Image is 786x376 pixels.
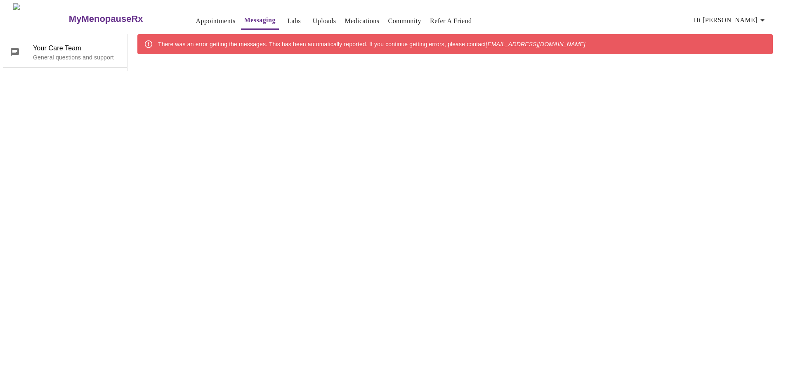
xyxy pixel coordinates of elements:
[3,38,127,67] div: Your Care TeamGeneral questions and support
[691,12,771,28] button: Hi [PERSON_NAME]
[33,53,120,61] p: General questions and support
[33,43,120,53] span: Your Care Team
[244,14,276,26] a: Messaging
[281,13,307,29] button: Labs
[13,3,68,34] img: MyMenopauseRx Logo
[196,15,236,27] a: Appointments
[241,12,279,30] button: Messaging
[427,13,475,29] button: Refer a Friend
[313,15,336,27] a: Uploads
[158,37,585,52] div: There was an error getting the messages. This has been automatically reported. If you continue ge...
[345,15,379,27] a: Medications
[309,13,340,29] button: Uploads
[385,13,425,29] button: Community
[486,41,585,47] em: [EMAIL_ADDRESS][DOMAIN_NAME]
[388,15,422,27] a: Community
[68,5,176,33] a: MyMenopauseRx
[69,14,143,24] h3: MyMenopauseRx
[193,13,239,29] button: Appointments
[430,15,472,27] a: Refer a Friend
[287,15,301,27] a: Labs
[341,13,382,29] button: Medications
[694,14,767,26] span: Hi [PERSON_NAME]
